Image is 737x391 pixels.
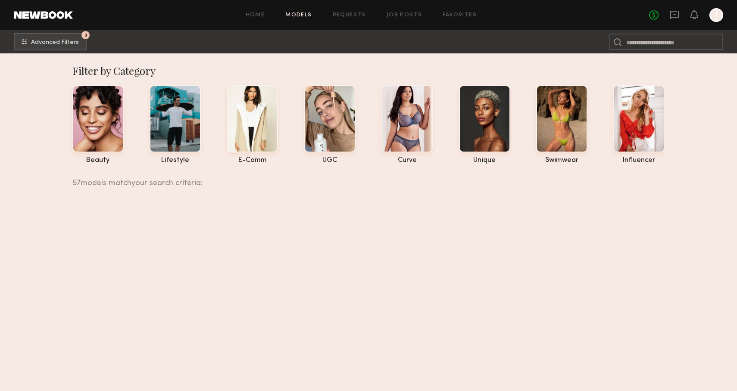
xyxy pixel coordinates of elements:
[443,12,477,18] a: Favorites
[613,157,665,164] div: influencer
[709,8,723,22] a: J
[381,157,433,164] div: curve
[150,157,201,164] div: lifestyle
[285,12,312,18] a: Models
[246,12,265,18] a: Home
[72,157,124,164] div: beauty
[459,157,510,164] div: unique
[72,64,665,78] div: Filter by Category
[72,169,658,187] div: 57 models match your search criteria:
[304,157,356,164] div: UGC
[84,33,87,37] span: 3
[536,157,587,164] div: swimwear
[227,157,278,164] div: e-comm
[14,33,87,50] button: 3Advanced Filters
[387,12,422,18] a: Job Posts
[31,40,79,46] span: Advanced Filters
[333,12,366,18] a: Requests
